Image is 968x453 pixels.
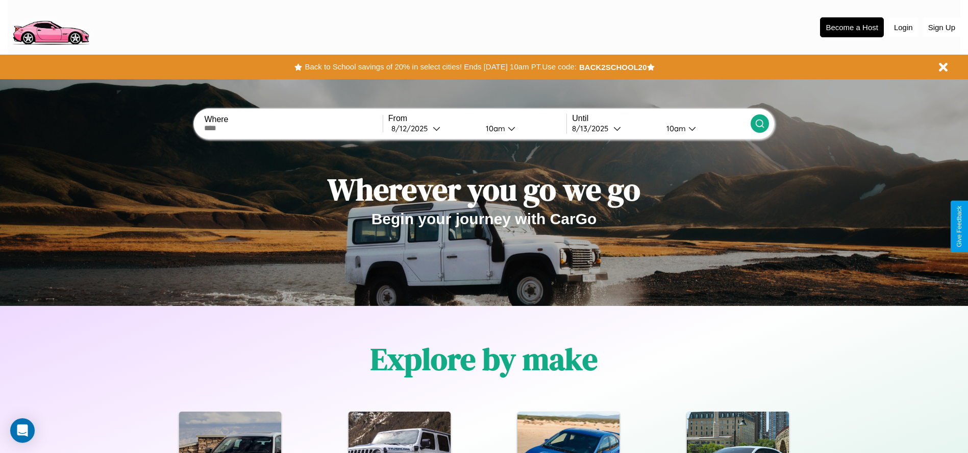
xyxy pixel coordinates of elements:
[923,18,960,37] button: Sign Up
[481,124,508,133] div: 10am
[10,418,35,443] div: Open Intercom Messenger
[302,60,579,74] button: Back to School savings of 20% in select cities! Ends [DATE] 10am PT.Use code:
[956,206,963,247] div: Give Feedback
[370,338,598,380] h1: Explore by make
[388,114,566,123] label: From
[204,115,382,124] label: Where
[391,124,433,133] div: 8 / 12 / 2025
[889,18,918,37] button: Login
[572,124,613,133] div: 8 / 13 / 2025
[661,124,688,133] div: 10am
[8,5,93,47] img: logo
[572,114,750,123] label: Until
[388,123,478,134] button: 8/12/2025
[820,17,884,37] button: Become a Host
[579,63,647,71] b: BACK2SCHOOL20
[658,123,751,134] button: 10am
[478,123,567,134] button: 10am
